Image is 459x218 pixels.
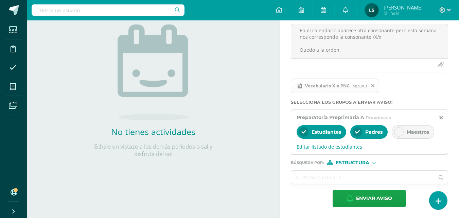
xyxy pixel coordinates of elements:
[297,114,364,120] span: Preparatoria Preprimaria A
[407,129,429,135] span: Maestros
[327,160,378,165] div: [object Object]
[85,143,221,158] p: Échale un vistazo a los demás períodos o sal y disfruta del sol
[297,144,442,150] span: Editar listado de estudiantes
[291,171,435,184] input: Ej. Primero primaria
[118,24,189,120] img: no_activities.png
[336,161,369,165] span: Estructura
[365,3,378,17] img: 5e2d56a31ecc6ee28f943e8f4757fc10.png
[291,24,448,58] textarea: Estimados Padres de Familia: Buenas tardes, reciban un cordial saludo. Adjunto imagen del vocabul...
[365,129,383,135] span: Padres
[291,100,448,105] label: Selecciona los grupos a enviar aviso :
[353,83,367,88] span: 58.92KB
[366,115,391,120] span: Preprimaria
[32,4,184,16] input: Busca un usuario...
[367,82,379,89] span: Remover archivo
[85,126,221,137] h2: No tienes actividades
[356,190,392,207] span: Enviar aviso
[384,4,423,11] span: [PERSON_NAME]
[302,83,353,88] span: Vocabulario X-x.PNG
[312,129,341,135] span: Estudiantes
[333,190,406,207] button: Enviar aviso
[291,79,379,94] span: Vocabulario X-x.PNG
[384,10,423,16] span: Mi Perfil
[291,161,324,165] span: Búsqueda por :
